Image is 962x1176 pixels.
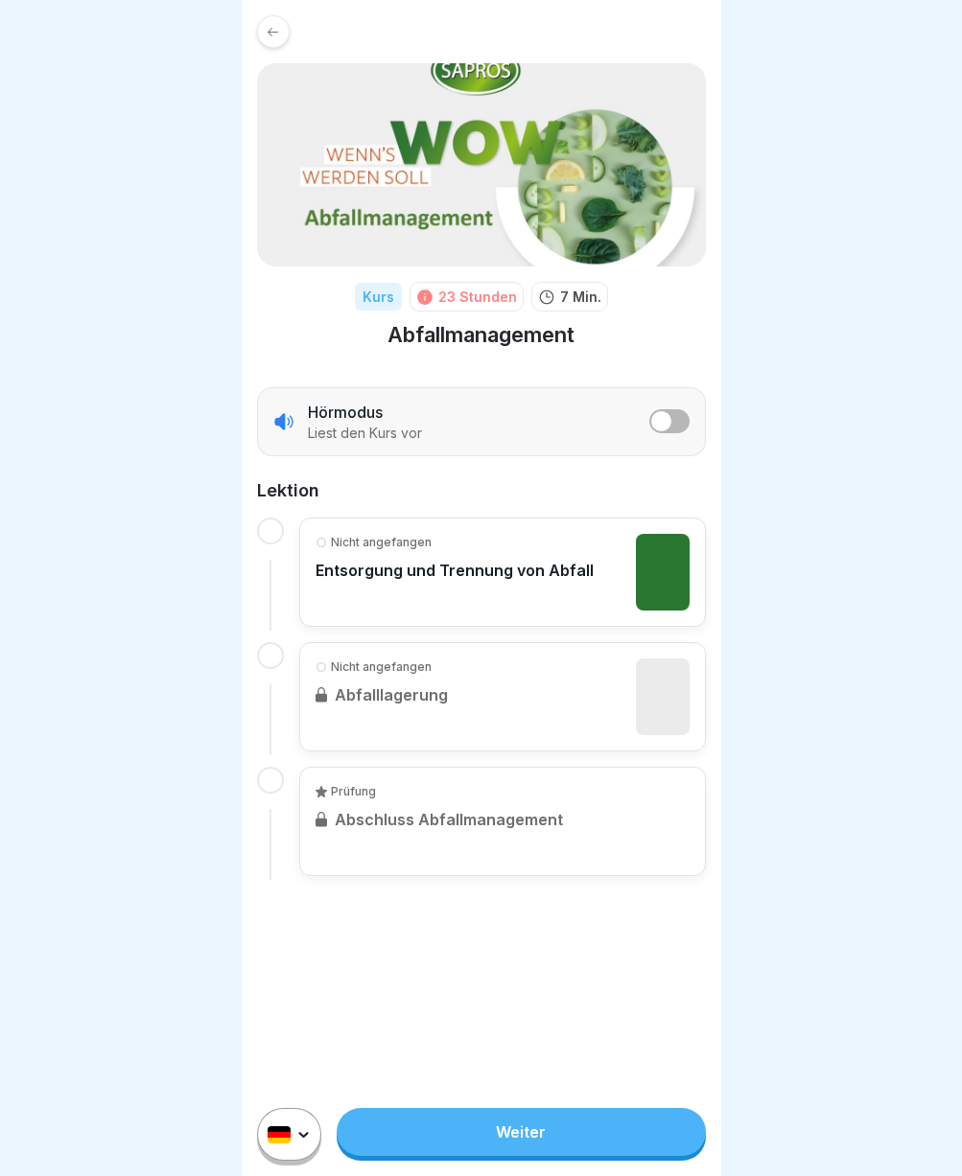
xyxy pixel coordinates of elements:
[257,479,706,502] h2: Lektion
[316,561,594,580] p: Entsorgung und Trennung von Abfall
[308,425,422,442] p: Liest den Kurs vor
[387,321,575,349] h1: Abfallmanagement
[560,287,601,307] p: 7 Min.
[331,534,432,551] p: Nicht angefangen
[257,63,706,266] img: cq4jyt4aaqekzmgfzoj6qg9r.png
[649,409,690,433] button: listener mode
[636,534,690,611] img: k99hcpwga1sjbv89h66lds49.png
[316,534,690,611] a: Nicht angefangenEntsorgung und Trennung von Abfall
[308,402,383,423] p: Hörmodus
[438,287,517,307] div: 23 Stunden
[268,1126,291,1143] img: de.svg
[337,1108,705,1156] a: Weiter
[355,283,402,311] div: Kurs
